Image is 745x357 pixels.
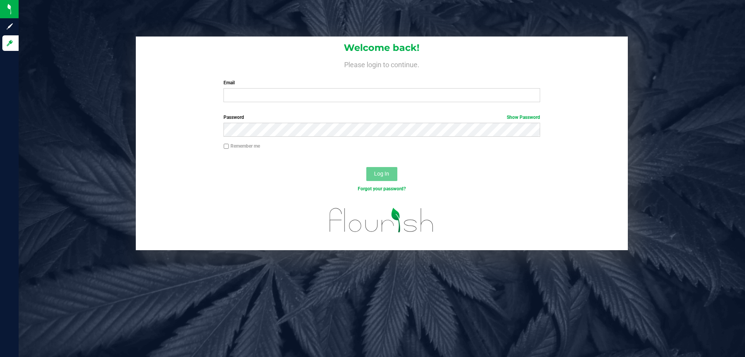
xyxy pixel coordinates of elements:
[6,39,14,47] inline-svg: Log in
[374,171,389,177] span: Log In
[507,115,540,120] a: Show Password
[136,59,628,68] h4: Please login to continue.
[223,143,260,150] label: Remember me
[223,115,244,120] span: Password
[358,186,406,192] a: Forgot your password?
[320,200,443,240] img: flourish_logo.svg
[223,144,229,149] input: Remember me
[136,43,628,53] h1: Welcome back!
[366,167,397,181] button: Log In
[223,79,540,86] label: Email
[6,23,14,30] inline-svg: Sign up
